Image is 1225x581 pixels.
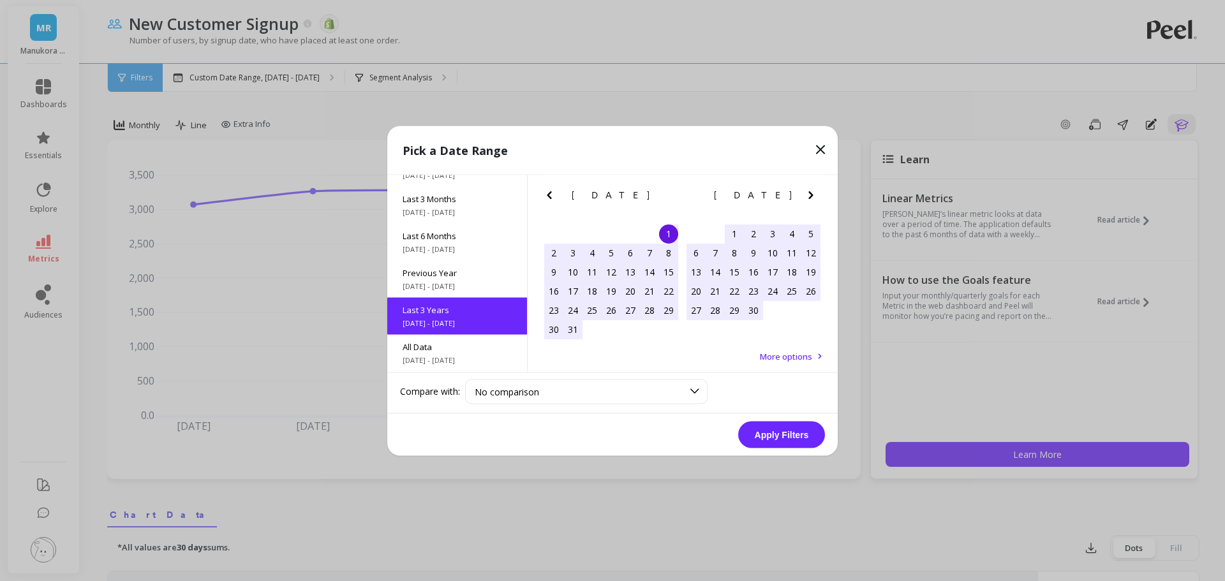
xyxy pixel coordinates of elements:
div: Choose Monday, November 21st, 2022 [706,281,725,300]
div: Choose Saturday, November 12th, 2022 [801,243,820,262]
div: Choose Sunday, November 27th, 2022 [687,300,706,320]
span: [DATE] - [DATE] [403,244,512,254]
span: [DATE] - [DATE] [403,170,512,180]
div: Choose Friday, November 25th, 2022 [782,281,801,300]
span: More options [760,350,812,362]
span: All Data [403,341,512,352]
div: Choose Friday, October 14th, 2022 [640,262,659,281]
div: Choose Tuesday, November 29th, 2022 [725,300,744,320]
div: Choose Wednesday, November 23rd, 2022 [744,281,763,300]
button: Next Month [661,187,681,207]
button: Apply Filters [738,421,825,448]
div: Choose Wednesday, November 16th, 2022 [744,262,763,281]
span: [DATE] - [DATE] [403,355,512,365]
div: Choose Saturday, October 1st, 2022 [659,224,678,243]
div: Choose Sunday, October 16th, 2022 [544,281,563,300]
div: Choose Tuesday, November 15th, 2022 [725,262,744,281]
div: Choose Monday, October 3rd, 2022 [563,243,583,262]
div: Choose Monday, November 14th, 2022 [706,262,725,281]
div: Choose Wednesday, October 19th, 2022 [602,281,621,300]
div: Choose Wednesday, October 12th, 2022 [602,262,621,281]
div: Choose Friday, October 28th, 2022 [640,300,659,320]
div: Choose Saturday, October 29th, 2022 [659,300,678,320]
div: Choose Saturday, November 19th, 2022 [801,262,820,281]
div: Choose Sunday, November 20th, 2022 [687,281,706,300]
div: Choose Friday, November 4th, 2022 [782,224,801,243]
p: Pick a Date Range [403,141,508,159]
div: Choose Wednesday, November 2nd, 2022 [744,224,763,243]
div: Choose Wednesday, November 30th, 2022 [744,300,763,320]
div: Choose Tuesday, October 18th, 2022 [583,281,602,300]
div: Choose Sunday, October 2nd, 2022 [544,243,563,262]
span: No comparison [475,385,539,397]
div: Choose Sunday, October 30th, 2022 [544,320,563,339]
span: [DATE] - [DATE] [403,207,512,217]
div: Choose Tuesday, November 8th, 2022 [725,243,744,262]
div: Choose Sunday, November 6th, 2022 [687,243,706,262]
div: Choose Monday, October 31st, 2022 [563,320,583,339]
div: Choose Saturday, October 22nd, 2022 [659,281,678,300]
div: Choose Friday, October 21st, 2022 [640,281,659,300]
div: Choose Saturday, November 26th, 2022 [801,281,820,300]
span: Previous Year [403,267,512,278]
div: Choose Thursday, November 3rd, 2022 [763,224,782,243]
span: [DATE] - [DATE] [403,318,512,328]
div: Choose Sunday, October 9th, 2022 [544,262,563,281]
div: Choose Tuesday, October 4th, 2022 [583,243,602,262]
div: Choose Monday, November 7th, 2022 [706,243,725,262]
div: Choose Wednesday, November 9th, 2022 [744,243,763,262]
span: [DATE] - [DATE] [403,281,512,291]
span: [DATE] [572,189,651,200]
button: Previous Month [684,187,704,207]
div: Choose Tuesday, November 1st, 2022 [725,224,744,243]
div: Choose Tuesday, October 11th, 2022 [583,262,602,281]
label: Compare with: [400,385,460,398]
div: Choose Saturday, October 8th, 2022 [659,243,678,262]
div: Choose Thursday, October 20th, 2022 [621,281,640,300]
div: Choose Thursday, November 24th, 2022 [763,281,782,300]
div: Choose Monday, October 24th, 2022 [563,300,583,320]
div: Choose Thursday, November 17th, 2022 [763,262,782,281]
div: Choose Sunday, October 23rd, 2022 [544,300,563,320]
button: Previous Month [542,187,562,207]
div: Choose Thursday, October 6th, 2022 [621,243,640,262]
div: month 2022-11 [687,224,820,320]
div: Choose Monday, November 28th, 2022 [706,300,725,320]
div: Choose Friday, October 7th, 2022 [640,243,659,262]
div: Choose Saturday, October 15th, 2022 [659,262,678,281]
div: Choose Tuesday, November 22nd, 2022 [725,281,744,300]
div: Choose Monday, October 17th, 2022 [563,281,583,300]
div: Choose Tuesday, October 25th, 2022 [583,300,602,320]
span: Last 3 Years [403,304,512,315]
div: Choose Monday, October 10th, 2022 [563,262,583,281]
span: Last 3 Months [403,193,512,204]
div: Choose Thursday, November 10th, 2022 [763,243,782,262]
span: [DATE] [714,189,794,200]
div: Choose Saturday, November 5th, 2022 [801,224,820,243]
button: Next Month [803,187,824,207]
div: month 2022-10 [544,224,678,339]
div: Choose Wednesday, October 26th, 2022 [602,300,621,320]
div: Choose Thursday, October 13th, 2022 [621,262,640,281]
div: Choose Friday, November 11th, 2022 [782,243,801,262]
div: Choose Thursday, October 27th, 2022 [621,300,640,320]
div: Choose Wednesday, October 5th, 2022 [602,243,621,262]
div: Choose Sunday, November 13th, 2022 [687,262,706,281]
div: Choose Friday, November 18th, 2022 [782,262,801,281]
span: Last 6 Months [403,230,512,241]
